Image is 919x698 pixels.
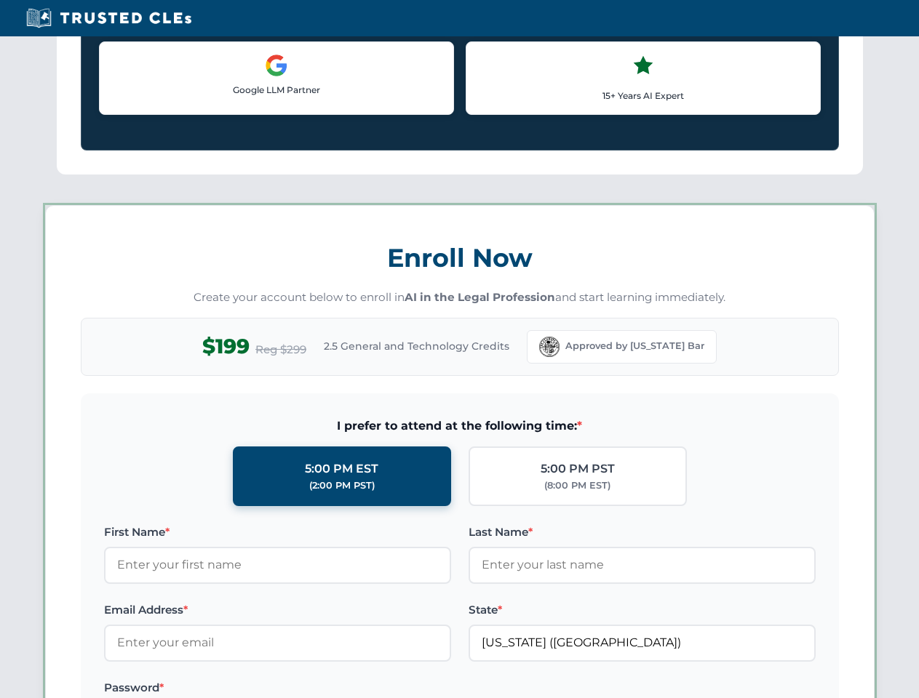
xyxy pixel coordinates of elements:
label: Last Name [469,523,816,541]
span: Approved by [US_STATE] Bar [565,339,704,353]
input: Enter your last name [469,547,816,583]
img: Trusted CLEs [22,7,196,29]
span: $199 [202,330,250,363]
span: I prefer to attend at the following time: [104,417,816,436]
label: Email Address [104,601,451,619]
span: 2.5 General and Technology Credits [324,338,509,354]
strong: AI in the Legal Profession [405,290,555,304]
label: Password [104,679,451,697]
p: 15+ Years AI Expert [478,89,808,103]
span: Reg $299 [255,341,306,358]
div: (2:00 PM PST) [309,478,375,493]
label: State [469,601,816,619]
img: Google [265,54,288,77]
p: Google LLM Partner [111,83,442,97]
div: 5:00 PM PST [541,460,615,478]
input: Enter your first name [104,547,451,583]
img: Florida Bar [539,337,560,357]
input: Enter your email [104,625,451,661]
div: (8:00 PM EST) [544,478,610,493]
p: Create your account below to enroll in and start learning immediately. [81,289,839,306]
input: Florida (FL) [469,625,816,661]
div: 5:00 PM EST [305,460,378,478]
label: First Name [104,523,451,541]
h3: Enroll Now [81,235,839,281]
